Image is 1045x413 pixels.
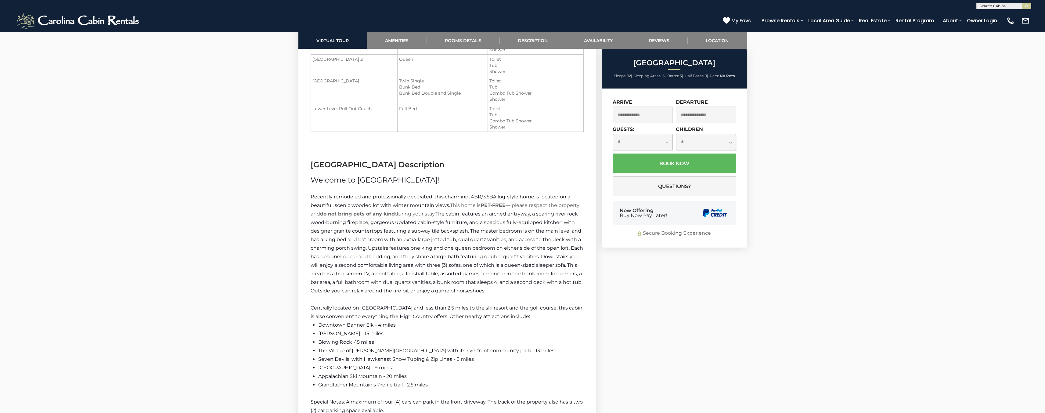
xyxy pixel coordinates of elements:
li: Toilet [489,106,550,112]
strong: do not bring pets of any kind [320,211,395,217]
div: Secure Booking Experience [613,230,736,237]
h2: [GEOGRAPHIC_DATA] [604,59,745,67]
img: mail-regular-white.png [1021,16,1030,25]
strong: No Pets [720,74,735,78]
label: Guests: [613,126,634,132]
span: Sleeps: [614,74,626,78]
span: The cabin features an arched entryway, a soaring river rock wood-burning fireplace, gorgeous upda... [311,211,583,294]
span: Baths: [667,74,679,78]
span: Downtown Banner Elk - 4 miles [318,322,396,328]
span: Queen [399,56,413,62]
a: Reviews [631,32,688,49]
span: Appalachian Ski Mountain - 20 miles [318,373,407,379]
a: Rooms Details [427,32,500,49]
span: Grandfather Mountain's Profile trail - 2.5 miles [318,382,428,388]
li: Bunk Bed [399,84,486,90]
label: Children [676,126,703,132]
a: Real Estate [856,15,890,26]
li: Bunk Bed Double and Single [399,90,486,96]
span: [PERSON_NAME] - 15 miles [318,331,384,336]
span: Half Baths: [685,74,704,78]
li: Shower [489,47,550,53]
td: Lower Level Pull Out Couch [311,104,398,132]
a: Description [500,32,566,49]
img: White-1-2.png [15,12,142,30]
li: Combo Tub Shower [489,118,550,124]
li: Tub [489,112,550,118]
a: Rental Program [892,15,937,26]
label: Departure [676,99,708,105]
strong: 5 [662,74,665,78]
li: Twin Single [399,78,486,84]
strong: PET-FREE [481,202,506,208]
li: Shower [489,96,550,102]
span: Recently remodeled and professionally decorated, this charming, 4BR/3.5BA log-style home is locat... [311,194,570,208]
a: Local Area Guide [805,15,853,26]
li: | [634,72,666,80]
li: | [685,72,708,80]
a: Virtual Tour [298,32,367,49]
span: My Favs [731,17,751,24]
span: Full Bed [399,106,417,111]
span: Centrally located on [GEOGRAPHIC_DATA] and less than 2.5 miles to the ski resort and the golf cou... [311,305,582,319]
a: Availability [566,32,631,49]
span: Blowing Rock -15 miles [318,339,374,345]
li: Shower [489,68,550,74]
li: | [614,72,632,80]
a: My Favs [723,17,752,25]
td: [GEOGRAPHIC_DATA] [311,76,398,104]
li: Combo Tub Shower [489,90,550,96]
li: Toilet [489,56,550,62]
strong: 1 [705,74,707,78]
span: Special Notes: [311,399,345,405]
div: Now Offering [620,208,667,218]
img: phone-regular-white.png [1006,16,1015,25]
a: About [940,15,961,26]
span: Buy Now Pay Later! [620,213,667,218]
button: Book Now [613,154,736,173]
li: | [667,72,683,80]
span: Welcome to [GEOGRAPHIC_DATA]! [311,176,440,184]
td: [GEOGRAPHIC_DATA] 2 [311,55,398,76]
span: Seven Devils, with Hawksnest Snow Tubing & Zip Lines - 8 miles [318,356,474,362]
a: Amenities [367,32,427,49]
button: Questions? [613,176,736,196]
span: Pets: [710,74,719,78]
a: Location [688,32,747,49]
label: Arrive [613,99,632,105]
p: This home is — please respect the property and during your stay. [311,193,584,295]
a: Owner Login [964,15,1000,26]
li: Tub [489,84,550,90]
a: Browse Rentals [759,15,802,26]
li: Toilet [489,78,550,84]
span: Sleeping Areas: [634,74,661,78]
h3: [GEOGRAPHIC_DATA] Description [311,159,584,170]
li: Shower [489,124,550,130]
li: Tub [489,62,550,68]
strong: 12 [627,74,631,78]
span: The Village of [PERSON_NAME][GEOGRAPHIC_DATA] with its riverfront community park - 13 miles [318,348,554,353]
span: [GEOGRAPHIC_DATA] - 9 miles [318,365,392,371]
strong: 3 [680,74,682,78]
